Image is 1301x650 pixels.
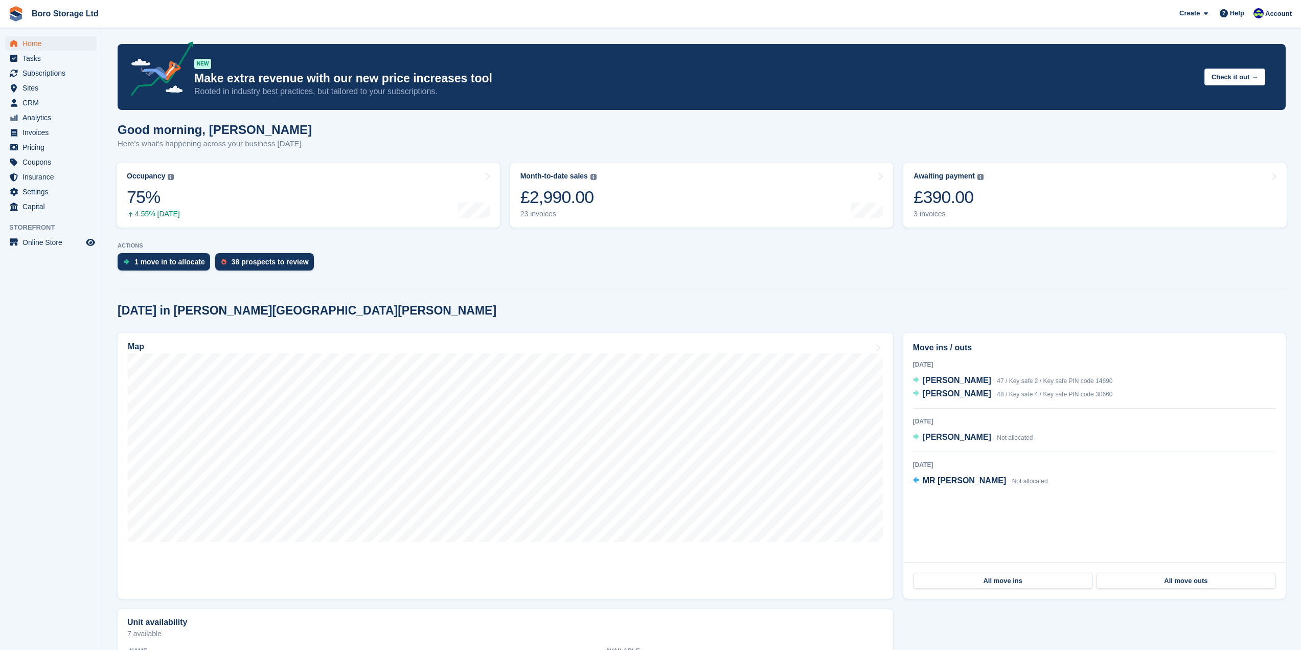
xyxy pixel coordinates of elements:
span: Not allocated [997,434,1033,441]
h2: Map [128,342,144,351]
p: 7 available [127,630,883,637]
div: 3 invoices [914,210,984,218]
a: Awaiting payment £390.00 3 invoices [903,163,1287,228]
span: [PERSON_NAME] [923,433,991,441]
a: menu [5,235,97,250]
span: MR [PERSON_NAME] [923,476,1007,485]
span: CRM [22,96,84,110]
span: [PERSON_NAME] [923,376,991,385]
span: Capital [22,199,84,214]
a: Boro Storage Ltd [28,5,103,22]
a: Preview store [84,236,97,249]
div: [DATE] [913,417,1276,426]
img: prospect-51fa495bee0391a8d652442698ab0144808aea92771e9ea1ae160a38d050c398.svg [221,259,226,265]
span: Pricing [22,140,84,154]
a: menu [5,110,97,125]
a: Occupancy 75% 4.55% [DATE] [117,163,500,228]
a: menu [5,51,97,65]
span: Not allocated [1012,478,1048,485]
img: icon-info-grey-7440780725fd019a000dd9b08b2336e03edf1995a4989e88bcd33f0948082b44.svg [977,174,984,180]
h1: Good morning, [PERSON_NAME] [118,123,312,137]
div: NEW [194,59,211,69]
div: £2,990.00 [520,187,597,208]
span: Sites [22,81,84,95]
a: menu [5,66,97,80]
img: Tobie Hillier [1253,8,1264,18]
span: Invoices [22,125,84,140]
span: Home [22,36,84,51]
p: ACTIONS [118,242,1286,249]
p: Here's what's happening across your business [DATE] [118,138,312,150]
img: icon-info-grey-7440780725fd019a000dd9b08b2336e03edf1995a4989e88bcd33f0948082b44.svg [168,174,174,180]
a: [PERSON_NAME] 47 / Key safe 2 / Key safe PIN code 14690 [913,374,1113,388]
h2: [DATE] in [PERSON_NAME][GEOGRAPHIC_DATA][PERSON_NAME] [118,304,496,318]
div: [DATE] [913,360,1276,369]
span: Storefront [9,222,102,233]
div: 1 move in to allocate [134,258,205,266]
div: [DATE] [913,460,1276,469]
a: menu [5,185,97,199]
span: Online Store [22,235,84,250]
h2: Move ins / outs [913,342,1276,354]
a: Month-to-date sales £2,990.00 23 invoices [510,163,894,228]
img: price-adjustments-announcement-icon-8257ccfd72463d97f412b2fc003d46551f7dbcb40ab6d574587a9cd5c0d94... [122,41,194,100]
div: Month-to-date sales [520,172,588,181]
p: Rooted in industry best practices, but tailored to your subscriptions. [194,86,1196,97]
div: 38 prospects to review [232,258,309,266]
div: 4.55% [DATE] [127,210,180,218]
div: £390.00 [914,187,984,208]
a: menu [5,199,97,214]
span: Coupons [22,155,84,169]
a: menu [5,36,97,51]
a: menu [5,155,97,169]
a: 1 move in to allocate [118,253,215,276]
span: Help [1230,8,1244,18]
a: All move ins [914,573,1092,589]
a: [PERSON_NAME] Not allocated [913,431,1033,444]
div: Awaiting payment [914,172,975,181]
a: [PERSON_NAME] 48 / Key safe 4 / Key safe PIN code 30660 [913,388,1113,401]
a: menu [5,170,97,184]
div: 23 invoices [520,210,597,218]
button: Check it out → [1204,69,1265,85]
a: menu [5,125,97,140]
a: menu [5,140,97,154]
p: Make extra revenue with our new price increases tool [194,71,1196,86]
span: [PERSON_NAME] [923,389,991,398]
span: 48 / Key safe 4 / Key safe PIN code 30660 [997,391,1112,398]
div: Occupancy [127,172,165,181]
span: Tasks [22,51,84,65]
img: icon-info-grey-7440780725fd019a000dd9b08b2336e03edf1995a4989e88bcd33f0948082b44.svg [590,174,597,180]
a: Map [118,333,893,599]
span: Analytics [22,110,84,125]
a: menu [5,96,97,110]
a: All move outs [1097,573,1275,589]
div: 75% [127,187,180,208]
img: move_ins_to_allocate_icon-fdf77a2bb77ea45bf5b3d319d69a93e2d87916cf1d5bf7949dd705db3b84f3ca.svg [124,259,129,265]
a: MR [PERSON_NAME] Not allocated [913,475,1048,488]
h2: Unit availability [127,618,187,627]
span: Insurance [22,170,84,184]
span: Settings [22,185,84,199]
span: Account [1265,9,1292,19]
span: Subscriptions [22,66,84,80]
span: 47 / Key safe 2 / Key safe PIN code 14690 [997,377,1112,385]
img: stora-icon-8386f47178a22dfd0bd8f6a31ec36ba5ce8667c1dd55bd0f319d3a0aa187defe.svg [8,6,24,21]
span: Create [1179,8,1200,18]
a: menu [5,81,97,95]
a: 38 prospects to review [215,253,319,276]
